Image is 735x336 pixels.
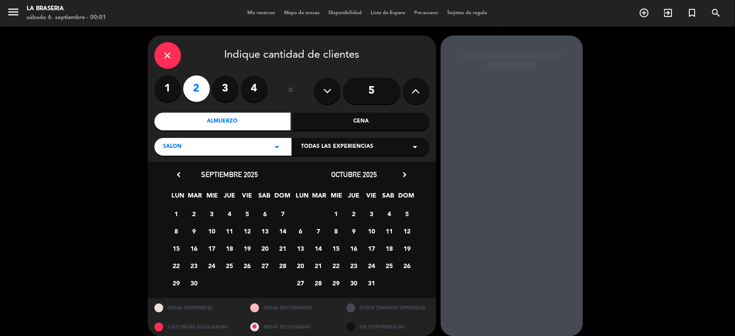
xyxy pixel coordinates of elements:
span: 22 [329,258,344,273]
i: menu [7,5,20,19]
div: MESAS RESTRINGIDAS [244,298,340,317]
span: 12 [240,224,255,238]
span: Mis reservas [243,11,280,16]
span: VIE [240,190,254,205]
span: 28 [276,258,290,273]
span: Lista de Espera [367,11,410,16]
span: 21 [311,258,326,273]
button: menu [7,5,20,22]
span: Pre-acceso [410,11,443,16]
span: JUE [222,190,237,205]
span: 17 [364,241,379,256]
span: 7 [311,224,326,238]
span: 24 [364,258,379,273]
span: LUN [295,190,309,205]
i: chevron_right [400,170,410,179]
span: Tarjetas de regalo [443,11,492,16]
i: add_circle_outline [639,8,650,18]
span: 13 [293,241,308,256]
span: 24 [205,258,219,273]
span: 22 [169,258,184,273]
span: 25 [222,258,237,273]
i: arrow_drop_down [272,142,283,152]
span: 2 [187,206,202,221]
span: 20 [293,258,308,273]
label: 2 [183,75,210,102]
span: 25 [382,258,397,273]
span: 23 [187,258,202,273]
span: MIE [205,190,220,205]
span: SAB [381,190,396,205]
span: 26 [240,258,255,273]
span: 2 [347,206,361,221]
i: turned_in_not [687,8,698,18]
span: 1 [329,206,344,221]
i: close [162,50,173,61]
i: arrow_drop_down [410,142,421,152]
span: 3 [364,206,379,221]
div: Almuerzo [154,113,291,130]
span: 27 [258,258,273,273]
span: 28 [311,276,326,290]
span: Disponibilidad [324,11,367,16]
span: octubre 2025 [331,170,377,179]
span: 10 [364,224,379,238]
i: search [711,8,722,18]
span: 18 [382,241,397,256]
span: 20 [258,241,273,256]
span: 9 [347,224,361,238]
label: 1 [154,75,181,102]
span: 29 [169,276,184,290]
span: 17 [205,241,219,256]
span: 16 [347,241,361,256]
div: ó [277,75,305,107]
span: 15 [329,241,344,256]
span: 13 [258,224,273,238]
span: 6 [293,224,308,238]
span: 10 [205,224,219,238]
div: Cena [293,113,430,130]
span: 31 [364,276,379,290]
span: 4 [382,206,397,221]
span: 30 [347,276,361,290]
span: MIE [329,190,344,205]
div: sábado 6. septiembre - 00:01 [27,13,106,22]
span: 30 [187,276,202,290]
i: chevron_left [174,170,184,179]
span: Mapa de mesas [280,11,324,16]
span: 11 [382,224,397,238]
span: 26 [400,258,415,273]
span: SAB [257,190,272,205]
span: 14 [311,241,326,256]
label: 4 [241,75,268,102]
span: 23 [347,258,361,273]
span: 29 [329,276,344,290]
span: MAR [188,190,202,205]
span: 27 [293,276,308,290]
div: Indique cantidad de clientes [154,42,430,69]
div: MESAS DISPONIBLES [148,298,244,317]
span: 7 [276,206,290,221]
span: 1 [169,206,184,221]
span: 16 [187,241,202,256]
span: MAR [312,190,327,205]
div: OTROS TAMAÑOS DIPONIBLES [340,298,436,317]
span: Todas las experiencias [301,142,374,151]
span: DOM [399,190,413,205]
label: 3 [212,75,239,102]
span: 8 [329,224,344,238]
span: 6 [258,206,273,221]
span: 9 [187,224,202,238]
span: 8 [169,224,184,238]
span: 21 [276,241,290,256]
span: 18 [222,241,237,256]
span: 12 [400,224,415,238]
span: LUN [170,190,185,205]
span: 19 [240,241,255,256]
span: 5 [240,206,255,221]
span: 14 [276,224,290,238]
span: 15 [169,241,184,256]
span: DOM [274,190,289,205]
span: 4 [222,206,237,221]
span: JUE [347,190,361,205]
